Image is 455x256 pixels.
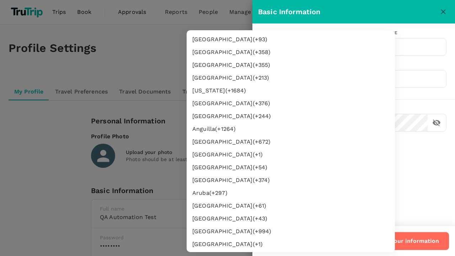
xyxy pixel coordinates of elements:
[187,161,395,174] li: [GEOGRAPHIC_DATA] (+ 54 )
[187,148,395,161] li: [GEOGRAPHIC_DATA] (+ 1 )
[187,33,395,46] li: [GEOGRAPHIC_DATA] (+ 93 )
[187,238,395,251] li: [GEOGRAPHIC_DATA] (+ 1 )
[187,225,395,238] li: [GEOGRAPHIC_DATA] (+ 994 )
[187,199,395,212] li: [GEOGRAPHIC_DATA] (+ 61 )
[187,174,395,187] li: [GEOGRAPHIC_DATA] (+ 374 )
[187,187,395,199] li: Aruba (+ 297 )
[187,110,395,123] li: [GEOGRAPHIC_DATA] (+ 244 )
[187,59,395,71] li: [GEOGRAPHIC_DATA] (+ 355 )
[187,84,395,97] li: [US_STATE] (+ 1684 )
[187,71,395,84] li: [GEOGRAPHIC_DATA] (+ 213 )
[187,97,395,110] li: [GEOGRAPHIC_DATA] (+ 376 )
[187,123,395,135] li: Anguilla (+ 1264 )
[187,46,395,59] li: [GEOGRAPHIC_DATA] (+ 358 )
[187,135,395,148] li: [GEOGRAPHIC_DATA] (+ 672 )
[187,212,395,225] li: [GEOGRAPHIC_DATA] (+ 43 )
